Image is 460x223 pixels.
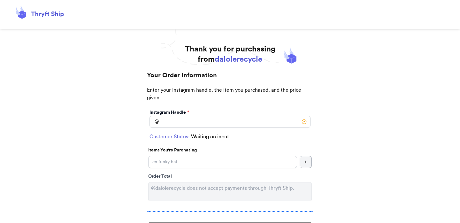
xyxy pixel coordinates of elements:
[191,133,229,141] span: Waiting on input
[147,86,313,108] p: Enter your Instagram handle, the item you purchased, and the price given.
[149,109,189,116] label: Instagram Handle
[148,156,297,168] input: ex.funky hat
[148,173,312,180] div: Order Total
[147,71,313,86] h2: Your Order Information
[215,56,262,63] span: dalolerecycle
[148,147,312,153] p: Items You're Purchasing
[149,133,190,141] span: Customer Status:
[185,44,275,65] h1: Thank you for purchasing from
[149,116,159,128] div: @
